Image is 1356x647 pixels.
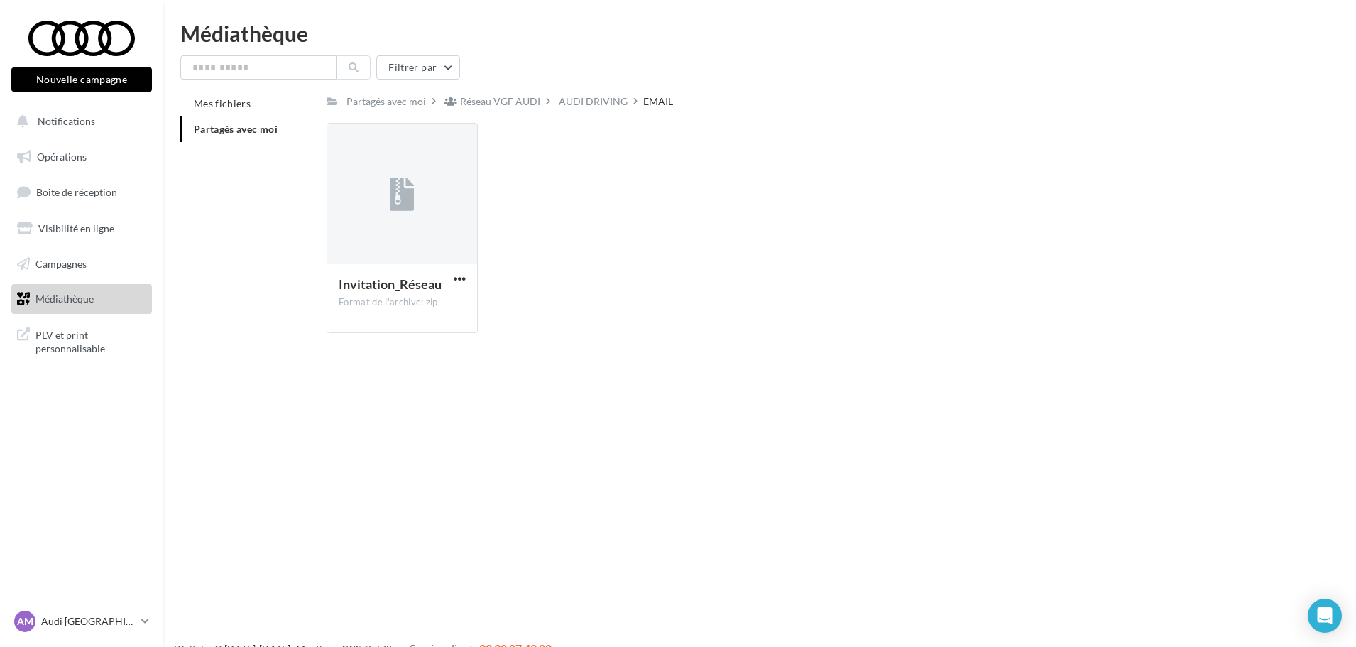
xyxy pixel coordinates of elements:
[37,151,87,163] span: Opérations
[346,94,426,109] div: Partagés avec moi
[559,94,628,109] div: AUDI DRIVING
[38,222,114,234] span: Visibilité en ligne
[11,67,152,92] button: Nouvelle campagne
[9,249,155,279] a: Campagnes
[38,115,95,127] span: Notifications
[9,320,155,361] a: PLV et print personnalisable
[9,107,149,136] button: Notifications
[35,325,146,356] span: PLV et print personnalisable
[35,257,87,269] span: Campagnes
[35,293,94,305] span: Médiathèque
[9,214,155,244] a: Visibilité en ligne
[9,177,155,207] a: Boîte de réception
[194,97,251,109] span: Mes fichiers
[339,276,442,292] span: Invitation_Réseau
[11,608,152,635] a: AM Audi [GEOGRAPHIC_DATA]
[180,23,1339,44] div: Médiathèque
[194,123,278,135] span: Partagés avec moi
[460,94,540,109] div: Réseau VGF AUDI
[376,55,460,80] button: Filtrer par
[9,142,155,172] a: Opérations
[643,94,673,109] div: EMAIL
[1308,599,1342,633] div: Open Intercom Messenger
[41,614,136,629] p: Audi [GEOGRAPHIC_DATA]
[9,284,155,314] a: Médiathèque
[36,186,117,198] span: Boîte de réception
[339,296,466,309] div: Format de l'archive: zip
[17,614,33,629] span: AM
